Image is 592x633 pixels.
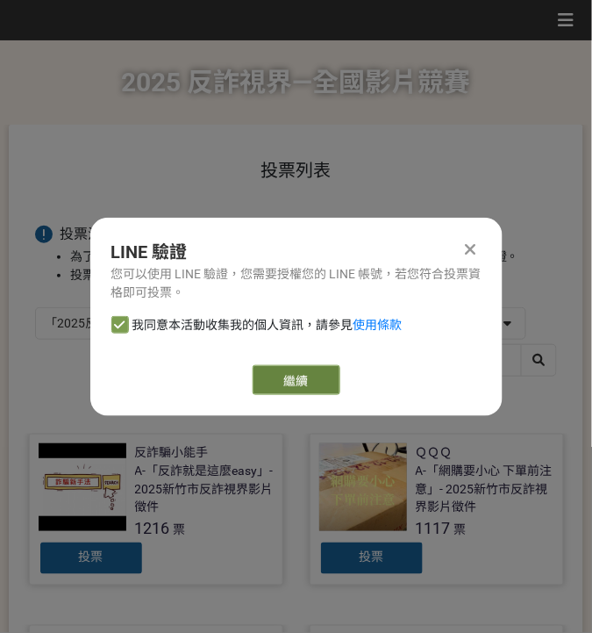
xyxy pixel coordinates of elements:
div: ＱＱＱ [416,443,453,462]
div: 您可以使用 LINE 驗證，您需要授權您的 LINE 帳號，若您符合投票資格即可投票。 [111,265,481,302]
span: 投票注意事項 [60,226,144,242]
a: 繼續 [253,365,340,395]
div: A-「反詐就是這麼easy」- 2025新竹市反詐視界影片徵件 [135,462,274,517]
span: 票 [454,523,467,537]
span: 投票 [360,550,384,565]
div: A-「網購要小心 下單前注意」- 2025新竹市反詐視界影片徵件 [416,462,554,517]
span: 票 [174,523,186,537]
div: 反詐騙小能手 [135,443,209,462]
span: 我同意本活動收集我的個人資訊，請參見 [132,316,403,334]
h1: 2025 反詐視界—全國影片競賽 [122,40,471,125]
span: 投票 [79,550,103,565]
li: 投票規則：每天從所有作品中擇一投票。 [70,266,557,284]
h1: 投票列表 [35,160,557,181]
div: LINE 驗證 [111,239,481,265]
a: ＱＱＱA-「網購要小心 下單前注意」- 2025新竹市反詐視界影片徵件1117票投票 [310,434,564,586]
a: 反詐騙小能手A-「反詐就是這麼easy」- 2025新竹市反詐視界影片徵件1216票投票 [29,434,283,586]
li: 為了投票的公平性，我們嚴格禁止灌票行為，所有投票者皆需經過 LINE 登入認證。 [70,248,557,266]
a: 使用條款 [353,318,403,332]
span: 1117 [416,520,451,538]
span: 1216 [135,520,170,538]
